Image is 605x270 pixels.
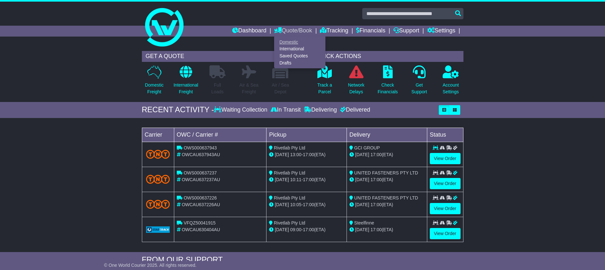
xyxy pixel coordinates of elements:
[142,255,463,265] div: FROM OUR SUPPORT
[355,177,369,182] span: [DATE]
[349,176,424,183] div: (ETA)
[427,128,463,142] td: Status
[411,82,427,95] p: Get Support
[303,227,314,232] span: 17:00
[274,59,325,66] a: Drafts
[274,37,325,68] div: Quote/Book
[275,152,289,157] span: [DATE]
[348,82,364,95] p: Network Delays
[371,177,382,182] span: 17:00
[142,128,174,142] td: Carrier
[184,170,217,175] span: OWS000637237
[269,201,344,208] div: - (ETA)
[274,38,325,46] a: Domestic
[274,53,325,60] a: Saved Quotes
[354,145,380,150] span: GCI GROUP
[303,152,314,157] span: 17:00
[272,82,289,95] p: Air / Sea Depot
[209,82,225,95] p: Full Loads
[355,227,369,232] span: [DATE]
[290,202,301,207] span: 10:05
[214,106,269,114] div: Waiting Collection
[269,226,344,233] div: - (ETA)
[356,26,385,37] a: Financials
[275,202,289,207] span: [DATE]
[275,227,289,232] span: [DATE]
[274,220,305,225] span: Rivetlab Pty Ltd
[371,152,382,157] span: 17:00
[347,65,364,99] a: NetworkDelays
[269,151,344,158] div: - (ETA)
[144,65,164,99] a: DomesticFreight
[317,82,332,95] p: Track a Parcel
[182,227,220,232] span: OWCAU630404AU
[347,128,427,142] td: Delivery
[312,51,463,62] div: QUICK ACTIONS
[430,203,461,214] a: View Order
[349,201,424,208] div: (ETA)
[274,170,305,175] span: Rivetlab Pty Ltd
[104,263,197,268] span: © One World Courier 2025. All rights reserved.
[378,82,398,95] p: Check Financials
[349,226,424,233] div: (ETA)
[173,65,199,99] a: InternationalFreight
[411,65,427,99] a: GetSupport
[430,153,461,164] a: View Order
[184,195,217,200] span: OWS000637226
[184,220,216,225] span: VFQZ50041915
[174,82,198,95] p: International Freight
[354,195,418,200] span: UNITED FASTENERS PTY LTD
[274,145,305,150] span: Rivetlab Pty Ltd
[371,227,382,232] span: 17:00
[371,202,382,207] span: 17:00
[146,226,170,233] img: GetCarrierServiceLogo
[393,26,419,37] a: Support
[232,26,266,37] a: Dashboard
[274,26,312,37] a: Quote/Book
[146,150,170,158] img: TNT_Domestic.png
[182,152,220,157] span: OWCAU637943AU
[430,228,461,239] a: View Order
[182,177,220,182] span: OWCAU637237AU
[146,175,170,183] img: TNT_Domestic.png
[274,195,305,200] span: Rivetlab Pty Ltd
[266,128,347,142] td: Pickup
[269,106,302,114] div: In Transit
[317,65,332,99] a: Track aParcel
[349,151,424,158] div: (ETA)
[427,26,455,37] a: Settings
[430,178,461,189] a: View Order
[184,145,217,150] span: OWS000637943
[442,65,459,99] a: AccountSettings
[320,26,348,37] a: Tracking
[355,202,369,207] span: [DATE]
[182,202,220,207] span: OWCAU637226AU
[174,128,266,142] td: OWC / Carrier #
[290,152,301,157] span: 13:00
[274,46,325,53] a: International
[302,106,339,114] div: Delivering
[339,106,370,114] div: Delivered
[146,200,170,208] img: TNT_Domestic.png
[240,82,258,95] p: Air & Sea Freight
[290,177,301,182] span: 10:11
[145,82,163,95] p: Domestic Freight
[443,82,459,95] p: Account Settings
[142,105,214,114] div: RECENT ACTIVITY -
[354,170,418,175] span: UNITED FASTENERS PTY LTD
[303,177,314,182] span: 17:00
[275,177,289,182] span: [DATE]
[269,176,344,183] div: - (ETA)
[354,220,374,225] span: Steelfinne
[303,202,314,207] span: 17:00
[355,152,369,157] span: [DATE]
[377,65,398,99] a: CheckFinancials
[142,51,293,62] div: GET A QUOTE
[290,227,301,232] span: 09:00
